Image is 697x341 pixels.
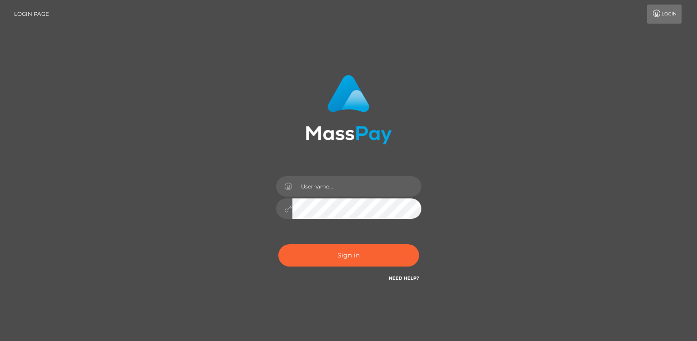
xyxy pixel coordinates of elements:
[389,275,419,281] a: Need Help?
[14,5,49,24] a: Login Page
[647,5,682,24] a: Login
[306,75,392,144] img: MassPay Login
[292,176,421,197] input: Username...
[278,244,419,267] button: Sign in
